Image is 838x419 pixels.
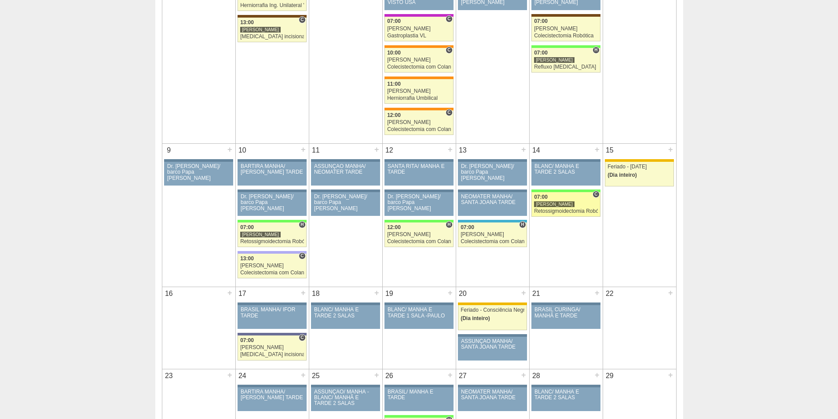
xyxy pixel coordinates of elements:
div: [PERSON_NAME] [534,26,598,32]
a: Dr. [PERSON_NAME]/ barco Papa [PERSON_NAME] [458,162,527,186]
a: C 07:00 [PERSON_NAME] Retossigmoidectomia Robótica [531,192,600,217]
span: Consultório [299,334,305,341]
span: 07:00 [240,337,254,343]
span: Consultório [593,191,599,198]
div: + [373,369,381,381]
div: 17 [236,287,249,300]
div: Key: Aviso [384,159,453,162]
div: + [226,287,234,299]
div: 18 [309,287,323,300]
div: Retossigmoidectomia Robótica [240,239,304,244]
span: 13:00 [240,255,254,262]
span: (Dia inteiro) [607,172,637,178]
span: 07:00 [240,224,254,230]
a: ASSUNÇÃO MANHÃ/ SANTA JOANA TARDE [458,337,527,361]
div: Retossigmoidectomia Robótica [534,208,598,214]
a: C 13:00 [PERSON_NAME] [MEDICAL_DATA] incisional Robótica [238,18,306,42]
div: + [446,369,454,381]
div: Key: Aviso [531,385,600,387]
div: + [593,287,601,299]
div: Feriado - Consciência Negra [461,307,524,313]
a: C 10:00 [PERSON_NAME] Colecistectomia com Colangiografia VL [384,48,453,73]
div: [PERSON_NAME] [240,231,281,238]
div: Colecistectomia com Colangiografia VL [387,64,451,70]
div: Key: Aviso [458,334,527,337]
div: Key: Aviso [311,302,380,305]
div: BLANC/ MANHÃ E TARDE 2 SALAS [534,164,597,175]
div: 27 [456,369,470,383]
span: (Dia inteiro) [461,315,490,321]
span: 07:00 [534,50,548,56]
div: 16 [162,287,176,300]
div: SANTA RITA/ MANHÃ E TARDE [388,164,450,175]
div: [PERSON_NAME] [534,57,575,63]
a: Dr. [PERSON_NAME]/ barco Papa [PERSON_NAME] [164,162,233,186]
div: 14 [530,144,543,157]
div: ASSUNÇÃO/ MANHÃ -BLANC/ MANHÃ E TARDE 2 SALAS [314,389,377,407]
div: + [520,369,527,381]
div: Key: Aviso [238,385,306,387]
div: [PERSON_NAME] [240,26,281,33]
span: Hospital [593,47,599,54]
div: BLANC/ MANHÃ E TARDE 2 SALAS [314,307,377,318]
div: + [520,287,527,299]
div: Colecistectomia com Colangiografia VL [387,127,451,132]
span: 11:00 [387,81,401,87]
div: Key: Aviso [458,159,527,162]
a: H 07:00 [PERSON_NAME] Retossigmoidectomia Robótica [238,222,306,247]
div: BLANC/ MANHÃ E TARDE 1 SALA -PAULO [388,307,450,318]
a: BARTIRA MANHÃ/ [PERSON_NAME] TARDE [238,162,306,186]
div: Key: Christóvão da Gama [238,251,306,254]
div: BRASIL/ MANHÃ E TARDE [388,389,450,401]
a: Dr. [PERSON_NAME]/ barco Papa [PERSON_NAME] [238,192,306,216]
div: Key: Aviso [531,159,600,162]
div: Key: Aviso [238,302,306,305]
span: Hospital [299,221,305,228]
a: BRASIL/ MANHÃ E TARDE [384,387,453,411]
div: Key: São Luiz - SCS [384,45,453,48]
div: + [300,369,307,381]
div: Dr. [PERSON_NAME]/ barco Papa [PERSON_NAME] [461,164,524,181]
a: BRASIL CURINGA/ MANHÃ E TARDE [531,305,600,329]
div: Colecistectomia com Colangiografia VL [387,239,451,244]
div: + [300,287,307,299]
div: Key: Aviso [384,385,453,387]
a: Dr. [PERSON_NAME]/ barco Papa [PERSON_NAME] [311,192,380,216]
div: 25 [309,369,323,383]
a: BLANC/ MANHÃ E TARDE 2 SALAS [531,387,600,411]
div: Dr. [PERSON_NAME]/ barco Papa [PERSON_NAME] [241,194,304,211]
a: ASSUNÇÃO/ MANHÃ -BLANC/ MANHÃ E TARDE 2 SALAS [311,387,380,411]
span: 07:00 [461,224,474,230]
div: Key: Aviso [384,302,453,305]
div: BARTIRA MANHÃ/ [PERSON_NAME] TARDE [241,164,304,175]
a: H 07:00 [PERSON_NAME] Colecistectomia com Colangiografia VL [458,222,527,247]
div: [PERSON_NAME] [240,263,304,269]
div: Key: São Luiz - SCS [384,108,453,110]
span: Consultório [299,252,305,259]
div: 19 [383,287,396,300]
div: Refluxo [MEDICAL_DATA] esofágico Robótico [534,64,598,70]
div: Key: Neomater [458,220,527,222]
a: C 12:00 [PERSON_NAME] Colecistectomia com Colangiografia VL [384,110,453,135]
a: Feriado - Consciência Negra (Dia inteiro) [458,305,527,330]
div: Colecistectomia Robótica [534,33,598,39]
a: SANTA RITA/ MANHÃ E TARDE [384,162,453,186]
div: 12 [383,144,396,157]
div: + [593,144,601,155]
div: + [593,369,601,381]
a: 07:00 [PERSON_NAME] Colecistectomia Robótica [531,17,600,41]
div: BRASIL MANHÃ/ IFOR TARDE [241,307,304,318]
div: Key: Brasil [384,220,453,222]
div: Key: Brasil [531,189,600,192]
div: ASSUNÇÃO MANHÃ/ SANTA JOANA TARDE [461,339,524,350]
div: + [226,144,234,155]
span: 12:00 [387,112,401,118]
div: 15 [603,144,617,157]
div: BLANC/ MANHÃ E TARDE 2 SALAS [534,389,597,401]
div: Key: Vila Nova Star [238,333,306,335]
div: NEOMATER MANHÃ/ SANTA JOANA TARDE [461,389,524,401]
a: BLANC/ MANHÃ E TARDE 1 SALA -PAULO [384,305,453,329]
div: 21 [530,287,543,300]
a: BLANC/ MANHÃ E TARDE 2 SALAS [311,305,380,329]
div: BARTIRA MANHÃ/ [PERSON_NAME] TARDE [241,389,304,401]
